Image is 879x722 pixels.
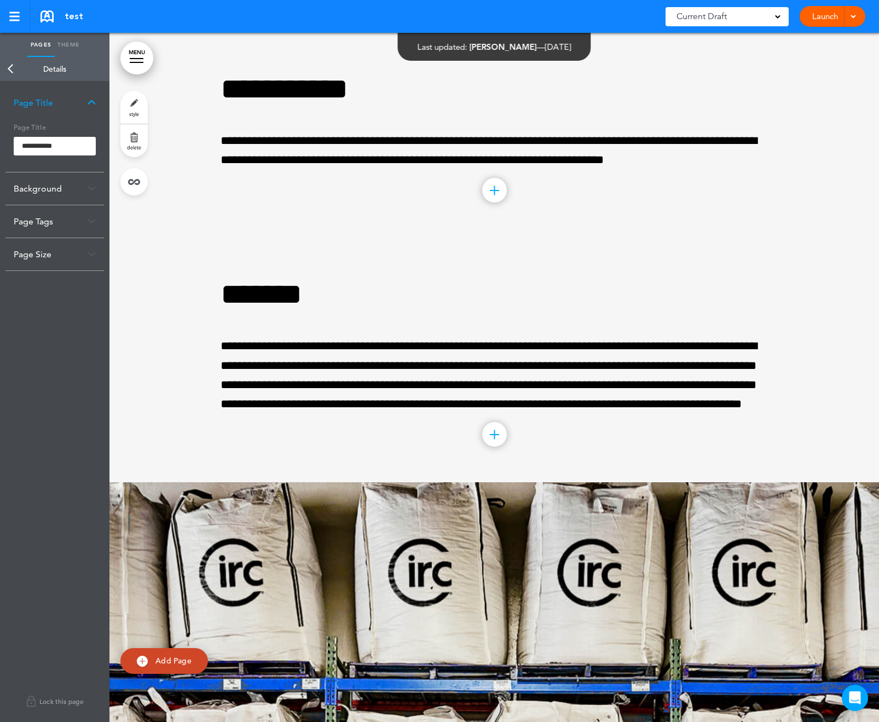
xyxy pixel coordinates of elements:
div: Open Intercom Messenger [842,685,868,711]
div: Page Title [5,86,104,119]
span: style [129,111,139,117]
a: Pages [27,33,55,57]
span: [DATE] [545,42,571,52]
img: arrow-down@2x.png [88,100,96,106]
span: test [65,10,83,22]
a: style [120,91,148,124]
input: Page Title [14,137,96,155]
span: delete [127,144,141,151]
div: — [418,43,571,51]
img: arrow-down@2x.png [88,251,96,257]
div: Page Tags [5,205,104,238]
img: lock.svg [26,694,37,708]
div: Page Size [5,238,104,270]
a: Launch [808,6,842,27]
a: Theme [55,33,82,57]
span: [PERSON_NAME] [470,42,537,52]
span: Current Draft [676,9,727,24]
a: MENU [120,42,153,74]
a: delete [120,124,148,157]
img: add.svg [137,656,148,667]
h5: Page Title [14,119,96,134]
span: Add Page [155,656,192,666]
a: Lock this page [5,686,104,717]
span: Last updated: [418,42,467,52]
div: Background [5,172,104,205]
img: arrow-down@2x.png [88,186,96,192]
a: Add Page [120,648,208,674]
img: arrow-down@2x.png [88,218,96,224]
